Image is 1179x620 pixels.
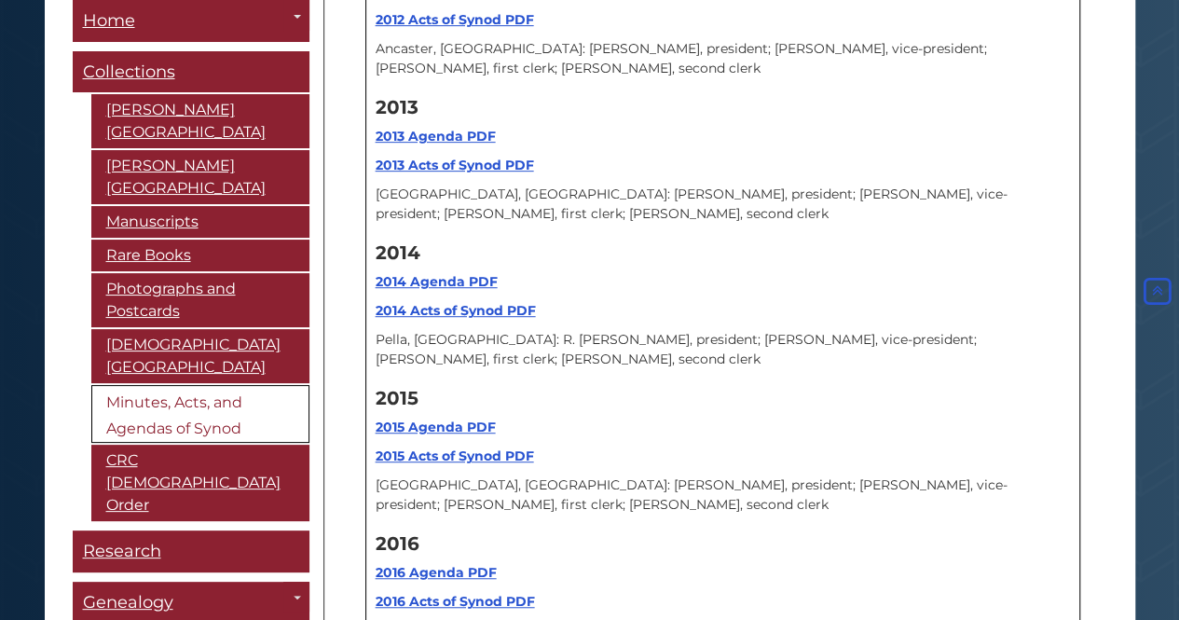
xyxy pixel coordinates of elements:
a: Photographs and Postcards [91,273,309,327]
span: Genealogy [83,592,173,613]
a: [PERSON_NAME][GEOGRAPHIC_DATA] [91,150,309,204]
a: Rare Books [91,240,309,271]
p: Ancaster, [GEOGRAPHIC_DATA]: [PERSON_NAME], president; [PERSON_NAME], vice-president; [PERSON_NAM... [376,39,1070,78]
a: 2014 Acts of Synod PDF [376,302,536,319]
a: 2013 Agenda PDF [376,128,496,145]
a: Research [73,530,309,572]
a: [PERSON_NAME][GEOGRAPHIC_DATA] [91,94,309,148]
a: Collections [73,51,309,93]
strong: 2014 [376,241,420,264]
p: [GEOGRAPHIC_DATA], [GEOGRAPHIC_DATA]: [PERSON_NAME], president; [PERSON_NAME], vice-president; [P... [376,185,1070,224]
span: Collections [83,62,175,82]
span: Research [83,541,161,561]
a: [DEMOGRAPHIC_DATA][GEOGRAPHIC_DATA] [91,329,309,383]
p: Pella, [GEOGRAPHIC_DATA]: R. [PERSON_NAME], president; [PERSON_NAME], vice-president; [PERSON_NAM... [376,330,1070,369]
a: 2015 Agenda PDF [376,419,496,435]
a: 2016 Acts of Synod PDF [376,593,535,610]
span: Home [83,10,135,31]
a: 2016 Agenda PDF [376,564,497,581]
strong: 2016 [376,532,419,555]
strong: 2013 [376,96,418,118]
strong: 2015 [376,387,418,409]
a: 2012 Acts of Synod PDF [376,11,534,28]
a: 2015 Acts of Synod PDF [376,448,534,464]
a: 2013 Acts of Synod PDF [376,157,534,173]
a: Manuscripts [91,206,309,238]
a: Back to Top [1140,283,1174,300]
a: Minutes, Acts, and Agendas of Synod [91,385,309,443]
a: CRC [DEMOGRAPHIC_DATA] Order [91,445,309,521]
a: 2014 Agenda PDF [376,273,498,290]
p: [GEOGRAPHIC_DATA], [GEOGRAPHIC_DATA]: [PERSON_NAME], president; [PERSON_NAME], vice-president; [P... [376,475,1070,515]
